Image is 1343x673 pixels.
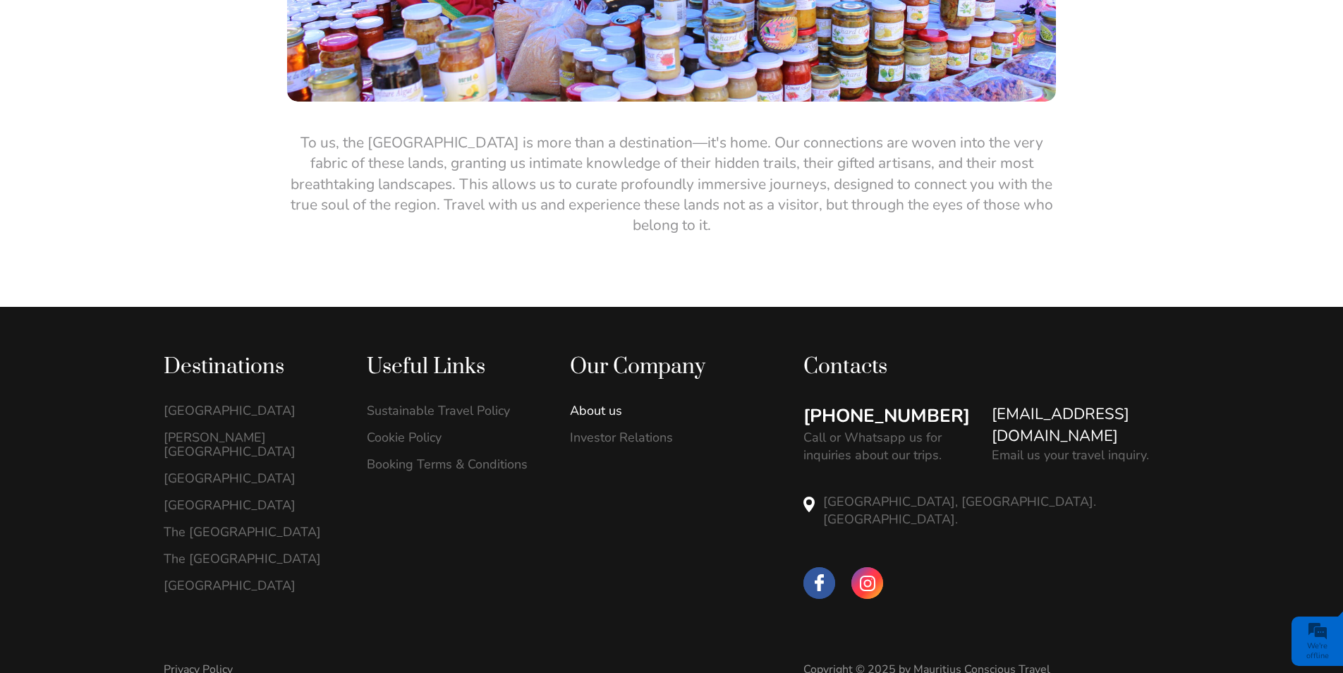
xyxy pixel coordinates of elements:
a: The [GEOGRAPHIC_DATA] [164,525,337,539]
p: To us, the [GEOGRAPHIC_DATA] is more than a destination—it's home. Our connections are woven into... [287,133,1056,236]
a: [GEOGRAPHIC_DATA] [164,471,337,485]
p: Call or Whatsapp us for inquiries about our trips. [803,429,977,464]
a: Investor Relations [570,430,743,444]
a: About us [570,404,743,418]
a: Sustainable Travel Policy [367,404,540,418]
div: Useful Links [367,353,540,381]
a: Booking Terms & Conditions [367,457,540,471]
p: Email us your travel inquiry. [992,447,1149,464]
a: Cookie Policy [367,430,540,444]
div: Destinations [164,353,337,381]
div: Our Company [570,353,743,381]
a: [GEOGRAPHIC_DATA] [164,404,337,418]
a: [PHONE_NUMBER] [803,404,970,429]
p: [GEOGRAPHIC_DATA], [GEOGRAPHIC_DATA]. [GEOGRAPHIC_DATA]. [823,493,1179,528]
a: [GEOGRAPHIC_DATA] [164,578,337,593]
div: We're offline [1295,641,1339,661]
a: [PERSON_NAME][GEOGRAPHIC_DATA] [164,430,337,459]
a: [EMAIL_ADDRESS][DOMAIN_NAME] [992,404,1179,447]
a: [GEOGRAPHIC_DATA] [164,498,337,512]
a: The [GEOGRAPHIC_DATA] [164,552,337,566]
div: Contacts [803,353,1179,381]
